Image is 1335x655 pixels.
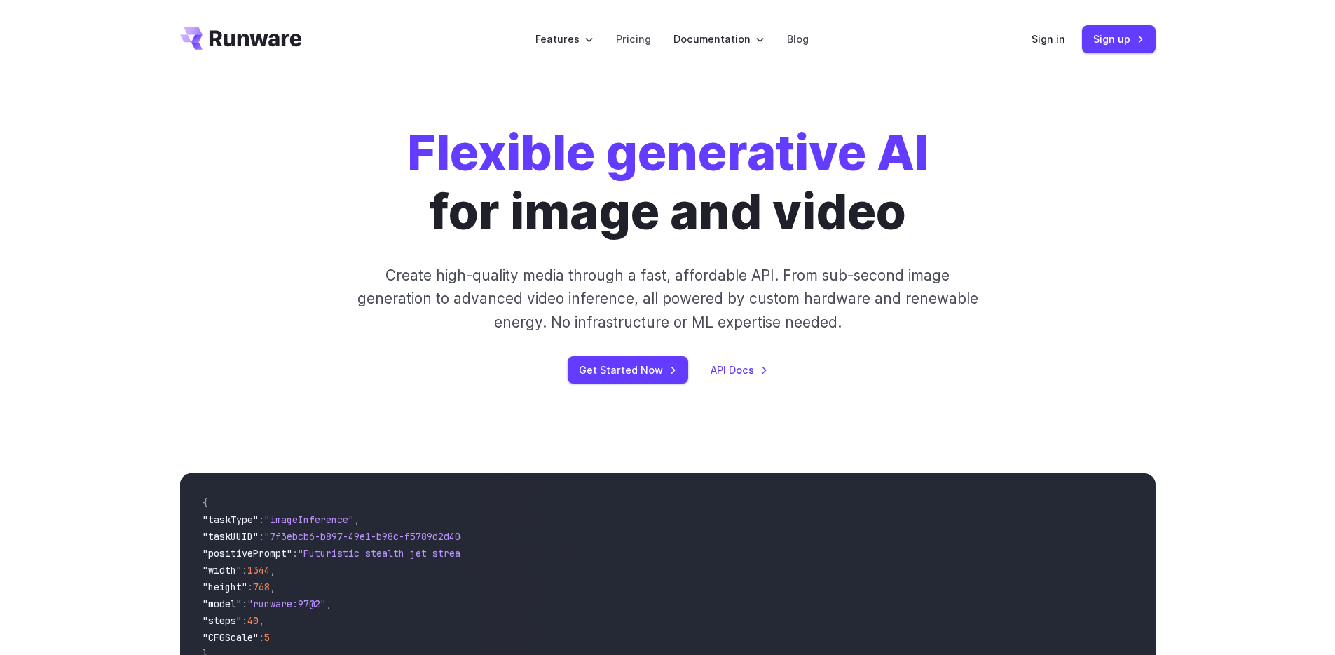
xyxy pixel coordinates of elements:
[355,264,980,334] p: Create high-quality media through a fast, affordable API. From sub-second image generation to adv...
[264,530,477,543] span: "7f3ebcb6-b897-49e1-b98c-f5789d2d40d7"
[247,614,259,627] span: 40
[242,614,247,627] span: :
[203,581,247,593] span: "height"
[259,631,264,644] span: :
[264,513,354,526] span: "imageInference"
[247,564,270,576] span: 1344
[1032,31,1065,47] a: Sign in
[203,631,259,644] span: "CFGScale"
[247,597,326,610] span: "runware:97@2"
[203,597,242,610] span: "model"
[407,123,929,182] strong: Flexible generative AI
[259,530,264,543] span: :
[673,31,765,47] label: Documentation
[326,597,331,610] span: ,
[253,581,270,593] span: 768
[259,614,264,627] span: ,
[292,547,298,560] span: :
[203,513,259,526] span: "taskType"
[1082,25,1156,53] a: Sign up
[568,356,688,384] a: Get Started Now
[203,497,208,509] span: {
[203,530,259,543] span: "taskUUID"
[242,564,247,576] span: :
[242,597,247,610] span: :
[616,31,651,47] a: Pricing
[203,614,242,627] span: "steps"
[203,564,242,576] span: "width"
[298,547,808,560] span: "Futuristic stealth jet streaking through a neon-lit cityscape with glowing purple exhaust"
[535,31,594,47] label: Features
[787,31,809,47] a: Blog
[264,631,270,644] span: 5
[203,547,292,560] span: "positivePrompt"
[270,581,275,593] span: ,
[354,513,360,526] span: ,
[247,581,253,593] span: :
[180,27,302,50] a: Go to /
[407,123,929,241] h1: for image and video
[259,513,264,526] span: :
[711,362,768,378] a: API Docs
[270,564,275,576] span: ,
